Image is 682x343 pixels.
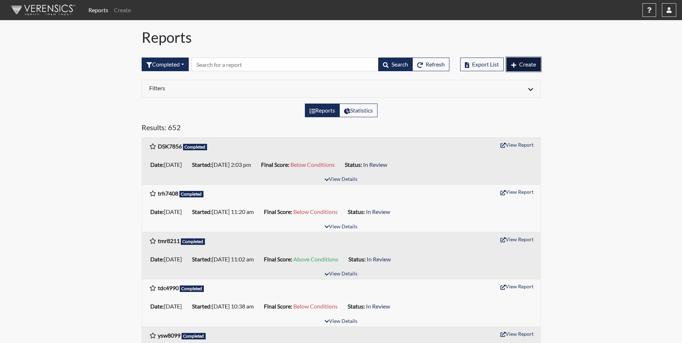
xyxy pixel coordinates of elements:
[366,303,390,310] span: In Review
[189,301,261,312] li: [DATE] 10:38 am
[345,161,362,168] b: Status:
[507,58,541,71] button: Create
[497,328,537,339] button: View Report
[321,175,361,184] button: View Details
[426,61,445,68] span: Refresh
[111,3,134,17] a: Create
[366,208,390,215] span: In Review
[348,303,365,310] b: Status:
[147,159,189,170] li: [DATE]
[363,161,387,168] span: In Review
[150,256,164,262] b: Date:
[192,303,212,310] b: Started:
[339,104,377,117] label: View statistics about completed interviews
[150,161,164,168] b: Date:
[264,256,292,262] b: Final Score:
[192,208,212,215] b: Started:
[149,84,336,91] h6: Filters
[293,303,338,310] span: Below Conditions
[158,143,182,150] b: DSK7856
[519,61,536,68] span: Create
[497,281,537,292] button: View Report
[142,123,541,134] h5: Results: 652
[158,284,179,291] b: tdc4990
[293,208,338,215] span: Below Conditions
[321,269,361,279] button: View Details
[412,58,449,71] button: Refresh
[497,186,537,197] button: View Report
[158,190,178,197] b: trh7408
[182,333,206,339] span: Completed
[348,256,366,262] b: Status:
[189,159,258,170] li: [DATE] 2:03 pm
[142,58,189,71] div: Filter by interview status
[158,237,180,244] b: tmr8211
[142,58,189,71] button: Completed
[183,144,207,150] span: Completed
[144,84,539,93] div: Click to expand/collapse filters
[367,256,391,262] span: In Review
[293,256,338,262] span: Above Conditions
[378,58,413,71] button: Search
[86,3,111,17] a: Reports
[192,161,212,168] b: Started:
[348,208,365,215] b: Status:
[147,253,189,265] li: [DATE]
[497,234,537,245] button: View Report
[460,58,504,71] button: Export List
[321,317,361,326] button: View Details
[321,222,361,232] button: View Details
[158,332,180,339] b: ysw8099
[264,303,292,310] b: Final Score:
[392,61,408,68] span: Search
[261,161,289,168] b: Final Score:
[150,208,164,215] b: Date:
[264,208,292,215] b: Final Score:
[290,161,335,168] span: Below Conditions
[192,58,379,71] input: Search by Registration ID, Interview Number, or Investigation Name.
[150,303,164,310] b: Date:
[189,206,261,218] li: [DATE] 11:20 am
[181,238,205,245] span: Completed
[192,256,212,262] b: Started:
[497,139,537,150] button: View Report
[142,29,541,46] h1: Reports
[472,61,499,68] span: Export List
[147,301,189,312] li: [DATE]
[189,253,261,265] li: [DATE] 11:02 am
[147,206,189,218] li: [DATE]
[179,191,204,197] span: Completed
[180,285,204,292] span: Completed
[305,104,340,117] label: View the list of reports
